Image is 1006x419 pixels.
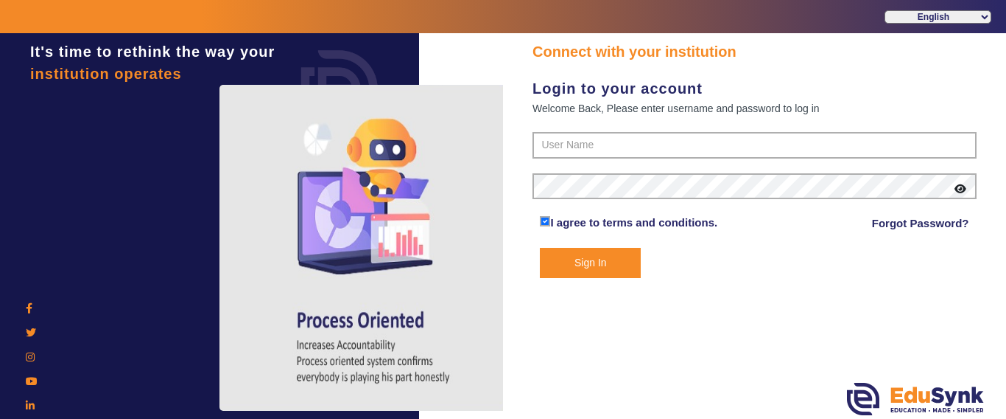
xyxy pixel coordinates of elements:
div: Connect with your institution [532,41,977,63]
a: Forgot Password? [872,215,969,232]
input: User Name [532,132,977,159]
img: edusynk.png [847,383,984,415]
button: Sign In [540,248,641,278]
a: I agree to terms and conditions. [550,216,717,229]
div: Login to your account [532,77,977,100]
span: institution operates [30,66,182,82]
img: login.png [284,33,395,144]
div: Welcome Back, Please enter username and password to log in [532,100,977,117]
span: It's time to rethink the way your [30,44,275,60]
img: login4.png [219,85,529,411]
